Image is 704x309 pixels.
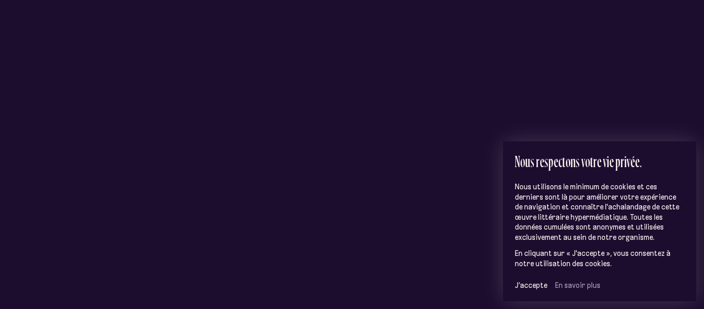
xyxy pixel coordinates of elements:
[555,281,600,290] a: En savoir plus
[515,249,685,269] p: En cliquant sur « J'accepte », vous consentez à notre utilisation des cookies.
[515,281,547,290] button: J’accepte
[515,182,685,242] p: Nous utilisons le minimum de cookies et ces derniers sont là pour améliorer votre expérience de n...
[515,153,685,170] h2: Nous respectons votre vie privée.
